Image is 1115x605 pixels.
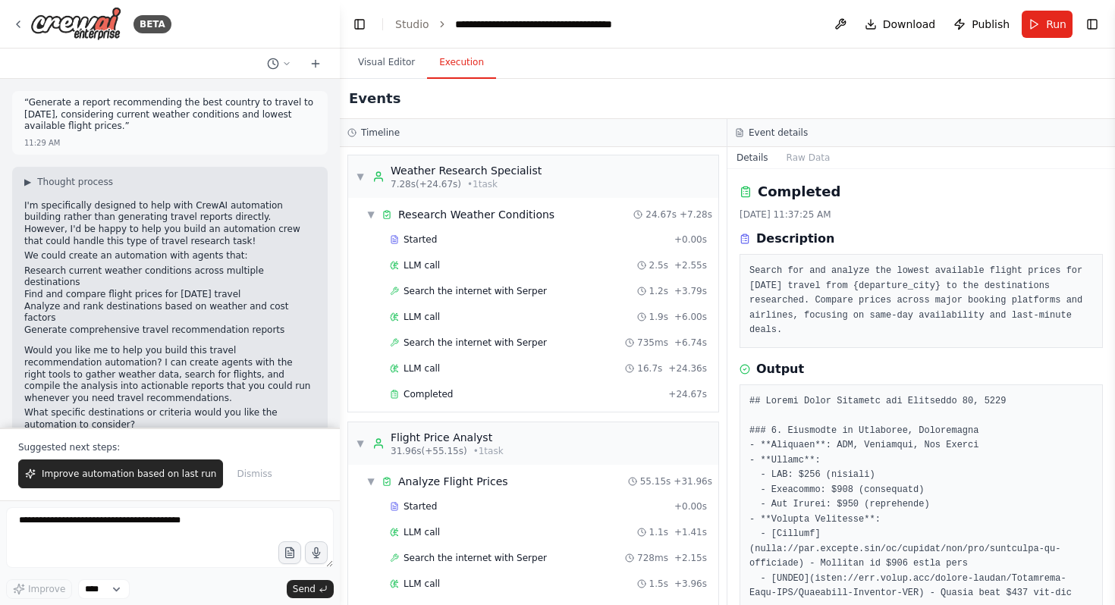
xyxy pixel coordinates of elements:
[42,468,216,480] span: Improve automation based on last run
[404,500,437,513] span: Started
[680,208,712,221] span: + 7.28s
[237,468,272,480] span: Dismiss
[395,18,429,30] a: Studio
[404,311,440,323] span: LLM call
[649,311,668,323] span: 1.9s
[674,234,707,246] span: + 0.00s
[133,15,171,33] div: BETA
[24,137,60,149] div: 11:29 AM
[756,360,804,378] h3: Output
[645,208,677,221] span: 24.67s
[404,552,547,564] span: Search the internet with Serper
[28,583,65,595] span: Improve
[727,147,777,168] button: Details
[649,285,668,297] span: 1.2s
[349,88,400,109] h2: Events
[674,259,707,271] span: + 2.55s
[24,265,316,289] li: Research current weather conditions across multiple destinations
[398,474,508,489] div: Analyze Flight Prices
[404,285,547,297] span: Search the internet with Serper
[30,7,121,41] img: Logo
[18,441,322,453] p: Suggested next steps:
[391,163,542,178] div: Weather Research Specialist
[24,250,316,262] p: We could create an automation with agents that:
[356,437,365,450] span: ▼
[740,208,1103,221] div: [DATE] 11:37:25 AM
[674,578,707,590] span: + 3.96s
[303,55,328,73] button: Start a new chat
[404,526,440,538] span: LLM call
[398,207,554,222] div: Research Weather Conditions
[637,552,668,564] span: 728ms
[749,264,1093,338] pre: Search for and analyze the lowest available flight prices for [DATE] travel from {departure_city}...
[24,345,316,404] p: Would you like me to help you build this travel recommendation automation? I can create agents wi...
[637,337,668,349] span: 735ms
[24,200,316,247] p: I'm specifically designed to help with CrewAI automation building rather than generating travel r...
[361,127,400,139] h3: Timeline
[972,17,1010,32] span: Publish
[674,552,707,564] span: + 2.15s
[1082,14,1103,35] button: Show right sidebar
[37,176,113,188] span: Thought process
[404,234,437,246] span: Started
[24,407,316,431] p: What specific destinations or criteria would you like the automation to consider?
[349,14,370,35] button: Hide left sidebar
[24,176,113,188] button: ▶Thought process
[758,181,840,202] h2: Completed
[24,289,316,301] li: Find and compare flight prices for [DATE] travel
[427,47,496,79] button: Execution
[404,578,440,590] span: LLM call
[674,337,707,349] span: + 6.74s
[649,578,668,590] span: 1.5s
[278,541,301,564] button: Upload files
[637,362,662,375] span: 16.7s
[1046,17,1066,32] span: Run
[640,475,671,487] span: 55.15s
[777,147,840,168] button: Raw Data
[305,541,328,564] button: Click to speak your automation idea
[24,301,316,324] li: Analyze and rank destinations based on weather and cost factors
[404,337,547,349] span: Search the internet with Serper
[391,178,461,190] span: 7.28s (+24.67s)
[24,176,31,188] span: ▶
[6,579,72,599] button: Improve
[649,259,668,271] span: 2.5s
[229,459,279,488] button: Dismiss
[395,17,612,32] nav: breadcrumb
[24,324,316,337] li: Generate comprehensive travel recommendation reports
[346,47,427,79] button: Visual Editor
[287,580,334,598] button: Send
[293,583,316,595] span: Send
[356,171,365,183] span: ▼
[668,388,707,400] span: + 24.67s
[261,55,297,73] button: Switch to previous chat
[24,97,316,133] p: “Generate a report recommending the best country to travel to [DATE], considering current weather...
[391,445,467,457] span: 31.96s (+55.15s)
[1022,11,1073,38] button: Run
[674,500,707,513] span: + 0.00s
[947,11,1016,38] button: Publish
[366,475,375,487] span: ▼
[756,230,834,248] h3: Description
[674,311,707,323] span: + 6.00s
[467,178,498,190] span: • 1 task
[404,259,440,271] span: LLM call
[668,362,707,375] span: + 24.36s
[18,459,223,488] button: Improve automation based on last run
[649,526,668,538] span: 1.1s
[674,285,707,297] span: + 3.79s
[859,11,942,38] button: Download
[674,526,707,538] span: + 1.41s
[404,362,440,375] span: LLM call
[749,127,808,139] h3: Event details
[674,475,712,487] span: + 31.96s
[404,388,453,400] span: Completed
[366,208,375,221] span: ▼
[883,17,936,32] span: Download
[391,430,504,445] div: Flight Price Analyst
[473,445,504,457] span: • 1 task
